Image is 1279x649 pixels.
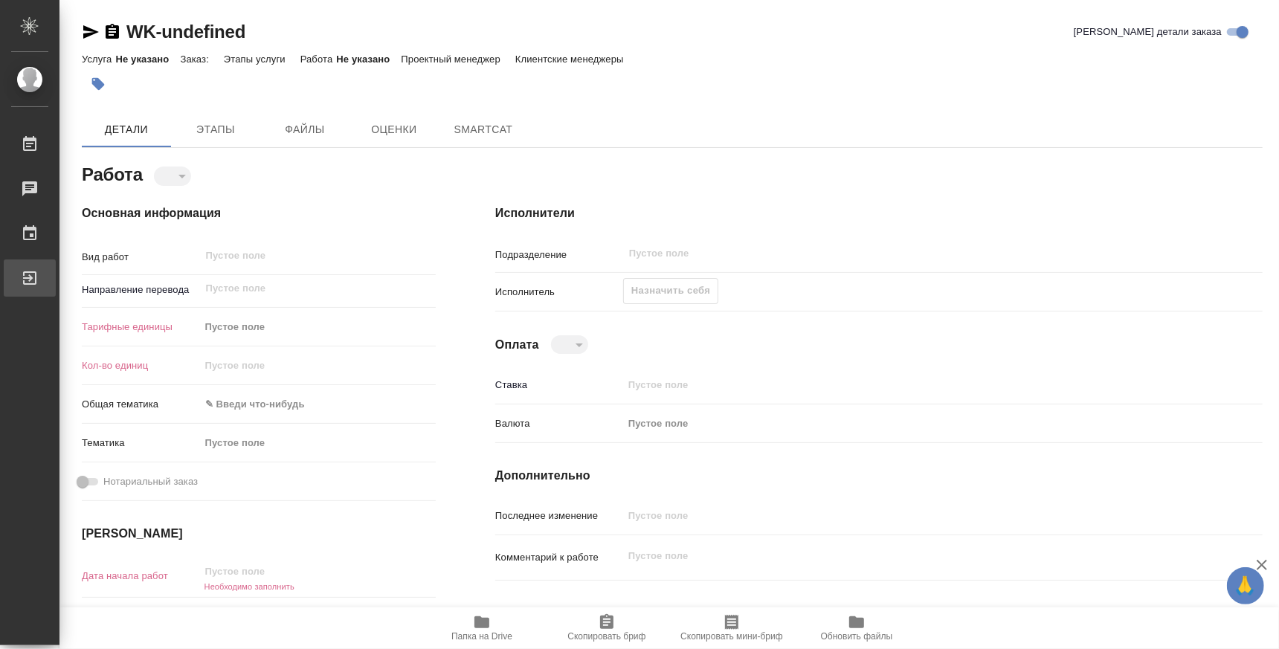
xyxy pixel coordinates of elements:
[126,22,245,42] a: WK-undefined
[623,505,1199,526] input: Пустое поле
[200,314,436,340] div: Пустое поле
[628,416,1181,431] div: Пустое поле
[200,582,436,591] h6: Необходимо заполнить
[82,250,200,265] p: Вид работ
[205,320,418,335] div: Пустое поле
[82,320,200,335] p: Тарифные единицы
[358,120,430,139] span: Оценки
[204,280,401,297] input: Пустое поле
[544,607,669,649] button: Скопировать бриф
[794,607,919,649] button: Обновить файлы
[401,54,503,65] p: Проектный менеджер
[680,631,782,642] span: Скопировать мини-бриф
[451,631,512,642] span: Папка на Drive
[821,631,893,642] span: Обновить файлы
[82,54,115,65] p: Услуга
[82,204,436,222] h4: Основная информация
[224,54,289,65] p: Этапы услуги
[200,606,330,627] input: Пустое поле
[115,54,180,65] p: Не указано
[495,378,623,393] p: Ставка
[269,120,341,139] span: Файлы
[495,550,623,565] p: Комментарий к работе
[154,167,191,185] div: ​
[82,68,115,100] button: Добавить тэг
[200,430,436,456] div: Пустое поле
[495,204,1263,222] h4: Исполнители
[82,397,200,412] p: Общая тематика
[200,561,330,582] input: Пустое поле
[82,282,200,297] p: Направление перевода
[495,416,623,431] p: Валюта
[623,411,1199,436] div: Пустое поле
[82,525,436,543] h4: [PERSON_NAME]
[495,336,539,354] h4: Оплата
[495,248,623,262] p: Подразделение
[103,23,121,41] button: Скопировать ссылку
[448,120,519,139] span: SmartCat
[567,631,645,642] span: Скопировать бриф
[103,474,198,489] span: Нотариальный заказ
[495,285,623,300] p: Исполнитель
[551,335,588,354] div: ​
[300,54,337,65] p: Работа
[495,467,1263,485] h4: Дополнительно
[419,607,544,649] button: Папка на Drive
[82,358,200,373] p: Кол-во единиц
[1233,570,1258,601] span: 🙏
[669,607,794,649] button: Скопировать мини-бриф
[205,397,418,412] div: ✎ Введи что-нибудь
[82,436,200,451] p: Тематика
[1227,567,1264,604] button: 🙏
[495,508,623,523] p: Последнее изменение
[1074,25,1222,39] span: [PERSON_NAME] детали заказа
[180,120,251,139] span: Этапы
[628,245,1164,262] input: Пустое поле
[336,54,401,65] p: Не указано
[200,392,436,417] div: ✎ Введи что-нибудь
[623,374,1199,395] input: Пустое поле
[91,120,162,139] span: Детали
[82,569,200,584] p: Дата начала работ
[200,355,436,376] input: Пустое поле
[82,160,143,187] h2: Работа
[515,54,628,65] p: Клиентские менеджеры
[82,23,100,41] button: Скопировать ссылку для ЯМессенджера
[180,54,212,65] p: Заказ:
[205,436,418,451] div: Пустое поле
